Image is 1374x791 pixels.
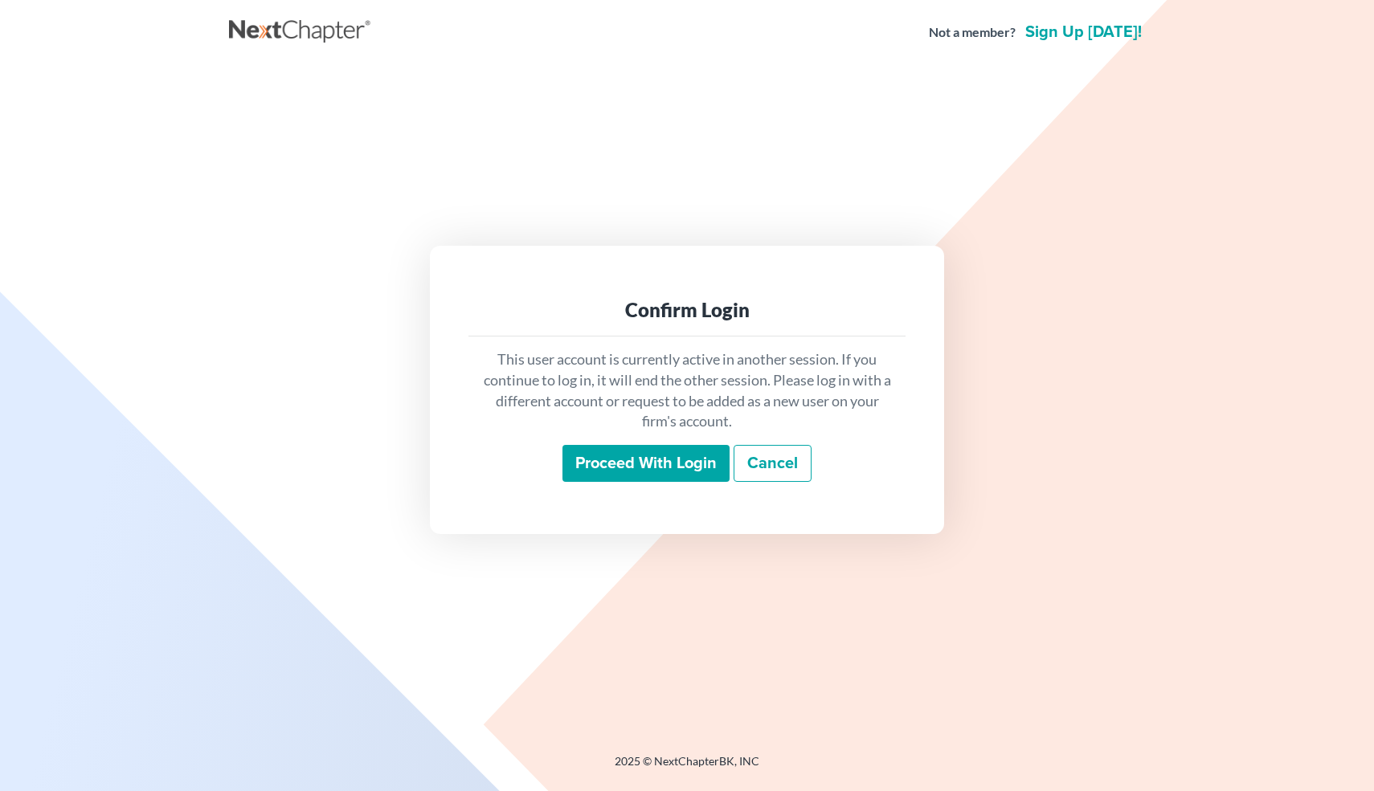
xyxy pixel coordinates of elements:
[562,445,730,482] input: Proceed with login
[481,297,893,323] div: Confirm Login
[481,349,893,432] p: This user account is currently active in another session. If you continue to log in, it will end ...
[1022,24,1145,40] a: Sign up [DATE]!
[734,445,812,482] a: Cancel
[929,23,1016,42] strong: Not a member?
[229,753,1145,782] div: 2025 © NextChapterBK, INC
